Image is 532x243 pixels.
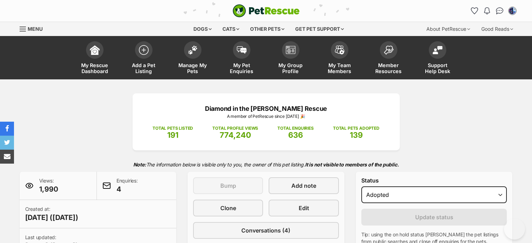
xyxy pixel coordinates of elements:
[269,200,339,216] a: Edit
[233,4,300,17] img: logo-cat-932fe2b9b8326f06289b0f2fb663e598f794de774fb13d1741a6617ecf9a85b4.svg
[504,219,525,240] iframe: Help Scout Beacon - Open
[324,62,355,74] span: My Team Members
[39,177,58,194] p: Views:
[193,222,339,239] a: Conversations (4)
[237,46,247,54] img: pet-enquiries-icon-7e3ad2cf08bfb03b45e93fb7055b45f3efa6380592205ae92323e6603595dc1f.svg
[507,5,518,16] button: My account
[496,7,503,14] img: chat-41dd97257d64d25036548639549fe6c8038ab92f7586957e7f3b1b290dea8141.svg
[193,177,263,194] button: Bump
[315,38,364,79] a: My Team Members
[119,38,168,79] a: Add a Pet Listing
[70,38,119,79] a: My Rescue Dashboard
[245,22,289,36] div: Other pets
[20,22,48,35] a: Menu
[139,45,149,55] img: add-pet-listing-icon-0afa8454b4691262ce3f59096e99ab1cd57d4a30225e0717b998d2c9b9846f56.svg
[290,22,349,36] div: Get pet support
[28,26,43,32] span: Menu
[116,177,138,194] p: Enquiries:
[421,22,475,36] div: About PetRescue
[299,204,309,212] span: Edit
[484,7,490,14] img: notifications-46538b983faf8c2785f20acdc204bb7945ddae34d4c08c2a6579f10ce5e182be.svg
[168,38,217,79] a: Manage My Pets
[212,125,258,131] p: TOTAL PROFILE VIEWS
[333,125,380,131] p: TOTAL PETS ADOPTED
[422,62,453,74] span: Support Help Desk
[469,5,518,16] ul: Account quick links
[39,184,58,194] span: 1,990
[476,22,518,36] div: Good Reads
[277,125,313,131] p: TOTAL ENQUIRIES
[188,45,198,55] img: manage-my-pets-icon-02211641906a0b7f246fdf0571729dbe1e7629f14944591b6c1af311fb30b64b.svg
[20,157,513,172] p: The information below is visible only to you, the owner of this pet listing.
[469,5,480,16] a: Favourites
[128,62,159,74] span: Add a Pet Listing
[286,46,296,54] img: group-profile-icon-3fa3cf56718a62981997c0bc7e787c4b2cf8bcc04b72c1350f741eb67cf2f40e.svg
[275,62,306,74] span: My Group Profile
[218,22,244,36] div: Cats
[226,62,257,74] span: My Pet Enquiries
[220,204,236,212] span: Clone
[233,4,300,17] a: PetRescue
[25,206,78,222] p: Created at:
[415,213,453,221] span: Update status
[189,22,217,36] div: Dogs
[143,104,389,113] p: Diamond in the [PERSON_NAME] Rescue
[79,62,111,74] span: My Rescue Dashboard
[152,125,193,131] p: TOTAL PETS LISTED
[361,177,507,184] label: Status
[361,209,507,226] button: Update status
[241,226,290,235] span: Conversations (4)
[494,5,505,16] a: Conversations
[350,130,363,140] span: 139
[384,45,393,55] img: member-resources-icon-8e73f808a243e03378d46382f2149f9095a855e16c252ad45f914b54edf8863c.svg
[220,181,236,190] span: Bump
[217,38,266,79] a: My Pet Enquiries
[364,38,413,79] a: Member Resources
[509,7,516,14] img: Cheryl Fitton profile pic
[25,213,78,222] span: [DATE] ([DATE])
[167,130,178,140] span: 191
[269,177,339,194] a: Add note
[177,62,208,74] span: Manage My Pets
[116,184,138,194] span: 4
[193,200,263,216] a: Clone
[266,38,315,79] a: My Group Profile
[413,38,462,79] a: Support Help Desk
[220,130,251,140] span: 774,240
[373,62,404,74] span: Member Resources
[143,113,389,120] p: A member of PetRescue since [DATE] 🎉
[433,46,442,54] img: help-desk-icon-fdf02630f3aa405de69fd3d07c3f3aa587a6932b1a1747fa1d2bba05be0121f9.svg
[335,45,345,55] img: team-members-icon-5396bd8760b3fe7c0b43da4ab00e1e3bb1a5d9ba89233759b79545d2d3fc5d0d.svg
[482,5,493,16] button: Notifications
[133,162,146,167] strong: Note:
[90,45,100,55] img: dashboard-icon-eb2f2d2d3e046f16d808141f083e7271f6b2e854fb5c12c21221c1fb7104beca.svg
[305,162,399,167] strong: It is not visible to members of the public.
[288,130,303,140] span: 636
[291,181,316,190] span: Add note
